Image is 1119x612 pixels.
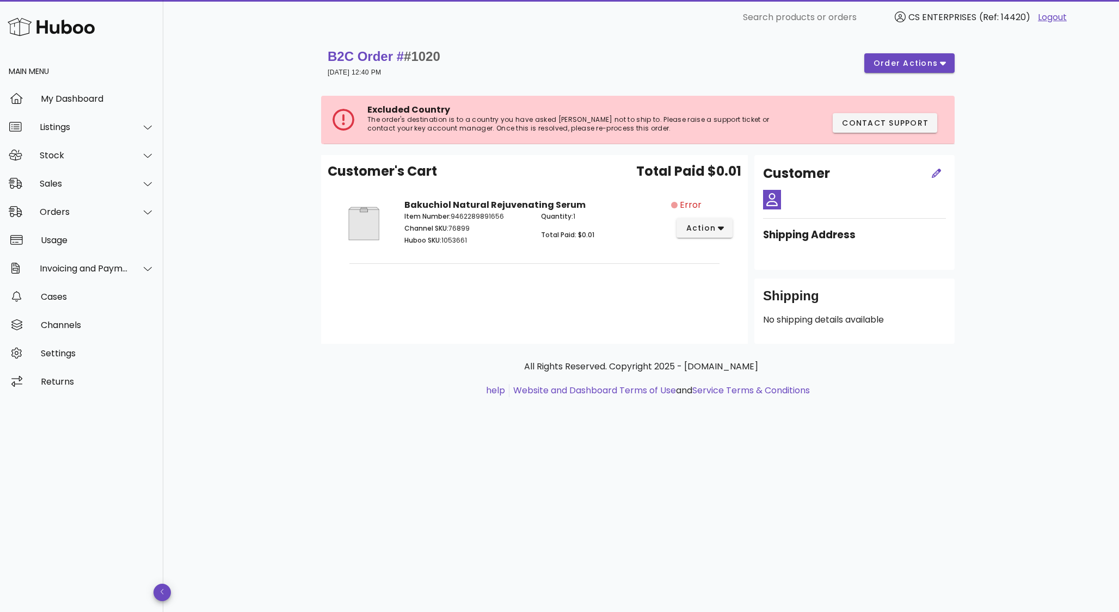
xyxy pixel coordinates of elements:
[328,69,381,76] small: [DATE] 12:40 PM
[404,236,528,245] p: 1053661
[40,122,128,132] div: Listings
[40,150,128,160] div: Stock
[541,212,665,221] p: 1
[404,224,528,233] p: 76899
[41,376,155,387] div: Returns
[763,313,946,326] p: No shipping details available
[404,212,528,221] p: 9462289891656
[330,360,952,373] p: All Rights Reserved. Copyright 2025 - [DOMAIN_NAME]
[336,199,391,249] img: Product Image
[41,235,155,245] div: Usage
[404,49,440,64] span: #1020
[328,162,437,181] span: Customer's Cart
[680,199,702,212] span: Error
[509,384,810,397] li: and
[40,178,128,189] div: Sales
[513,384,676,397] a: Website and Dashboard Terms of Use
[685,222,716,234] span: action
[41,94,155,104] div: My Dashboard
[41,292,155,302] div: Cases
[677,218,733,238] button: action
[40,207,128,217] div: Orders
[979,11,1030,23] span: (Ref: 14420)
[763,227,946,243] h3: Shipping Address
[763,287,946,313] div: Shipping
[692,384,810,397] a: Service Terms & Conditions
[404,224,448,233] span: Channel SKU:
[636,162,741,181] span: Total Paid $0.01
[367,115,779,133] p: The order's destination is to a country you have asked [PERSON_NAME] not to ship to. Please raise...
[841,118,929,129] span: Contact Support
[486,384,505,397] a: help
[404,212,451,221] span: Item Number:
[367,103,450,116] span: Excluded Country
[328,49,440,64] strong: B2C Order #
[833,113,937,133] button: Contact Support
[873,58,938,69] span: order actions
[41,320,155,330] div: Channels
[908,11,976,23] span: CS ENTERPRISES
[1038,11,1067,24] a: Logout
[404,199,586,211] strong: Bakuchiol Natural Rejuvenating Serum
[541,230,594,239] span: Total Paid: $0.01
[404,236,441,245] span: Huboo SKU:
[763,164,830,183] h2: Customer
[541,212,573,221] span: Quantity:
[41,348,155,358] div: Settings
[8,15,95,39] img: Huboo Logo
[40,263,128,274] div: Invoicing and Payments
[864,53,955,73] button: order actions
